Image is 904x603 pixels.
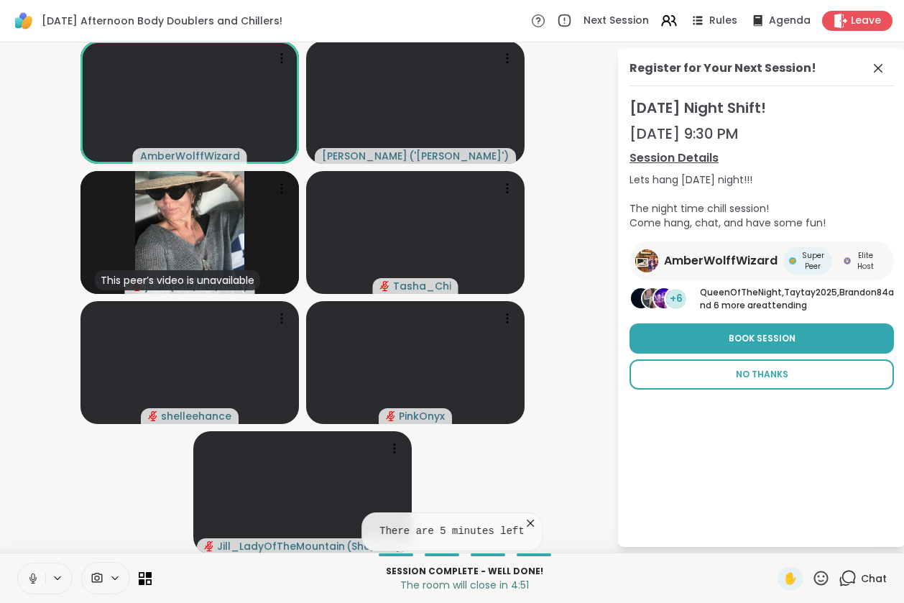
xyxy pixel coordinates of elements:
[135,171,244,294] img: jodi1
[709,14,737,28] span: Rules
[629,149,894,167] a: Session Details
[736,368,788,381] span: No Thanks
[140,149,240,163] span: AmberWolffWizard
[409,149,509,163] span: ( '[PERSON_NAME]' )
[629,124,894,144] div: [DATE] 9:30 PM
[217,539,345,553] span: Jill_LadyOfTheMountain
[584,14,649,28] span: Next Session
[399,409,445,423] span: PinkOnyx
[95,270,260,290] div: This peer’s video is unavailable
[839,286,888,298] span: Brandon84
[851,14,881,28] span: Leave
[784,286,839,298] span: Taytay2025 ,
[642,288,663,308] img: Taytay2025
[861,571,887,586] span: Chat
[386,411,396,421] span: audio-muted
[783,570,798,587] span: ✋
[393,279,451,293] span: Tasha_Chi
[769,14,811,28] span: Agenda
[629,359,894,390] button: No Thanks
[729,332,795,345] span: Book Session
[789,257,796,264] img: Super Peer
[631,288,651,308] img: QueenOfTheNight
[664,252,778,270] span: AmberWolffWizard
[700,286,894,312] p: and 6 more are attending
[670,291,683,306] span: +6
[629,172,894,230] div: Lets hang [DATE] night!!! The night time chill session! Come hang, chat, and have some fun!
[700,286,784,298] span: QueenOfTheNight ,
[629,323,894,354] button: Book Session
[654,288,674,308] img: Brandon84
[160,565,769,578] p: Session Complete - well done!
[322,149,407,163] span: [PERSON_NAME]
[629,60,816,77] div: Register for Your Next Session!
[161,409,231,423] span: shelleehance
[380,281,390,291] span: audio-muted
[148,411,158,421] span: audio-muted
[635,249,658,272] img: AmberWolffWizard
[854,250,877,272] span: Elite Host
[629,241,894,280] a: AmberWolffWizardAmberWolffWizardSuper PeerSuper PeerElite HostElite Host
[204,541,214,551] span: audio-muted
[42,14,282,28] span: [DATE] Afternoon Body Doublers and Chillers!
[11,9,36,33] img: ShareWell Logomark
[346,539,401,553] span: ( She/ Her )
[799,250,826,272] span: Super Peer
[160,578,769,592] p: The room will close in 4:51
[629,98,894,118] span: [DATE] Night Shift!
[379,525,525,539] pre: There are 5 minutes left
[844,257,851,264] img: Elite Host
